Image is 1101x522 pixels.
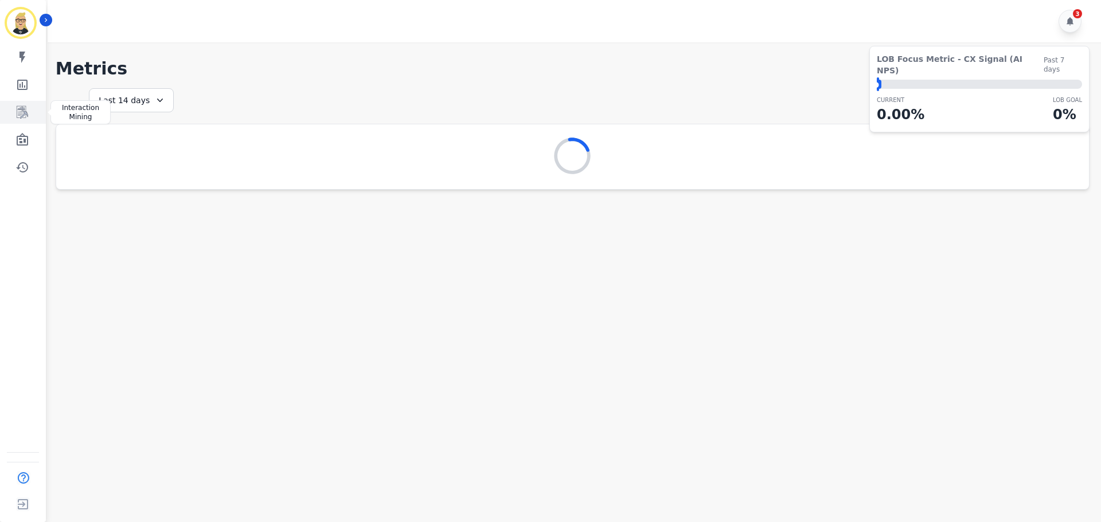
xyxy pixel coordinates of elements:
[56,58,1090,79] h1: Metrics
[1044,56,1082,74] span: Past 7 days
[1053,96,1082,104] p: LOB Goal
[877,80,881,89] div: ⬤
[89,88,174,112] div: Last 14 days
[877,53,1044,76] span: LOB Focus Metric - CX Signal (AI NPS)
[877,104,924,125] p: 0.00 %
[1053,104,1082,125] p: 0 %
[877,96,924,104] p: CURRENT
[7,9,34,37] img: Bordered avatar
[1073,9,1082,18] div: 3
